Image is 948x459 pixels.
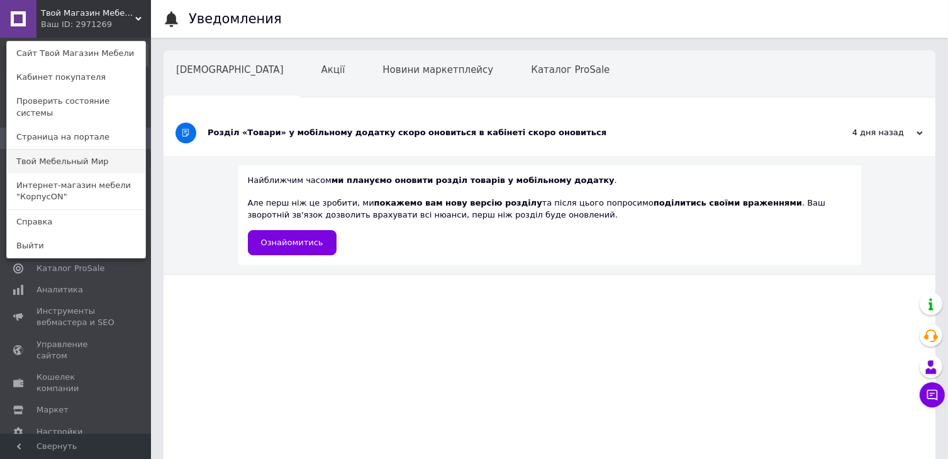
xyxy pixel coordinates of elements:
b: поділитись своїми враженнями [654,198,802,207]
span: Настройки [36,426,82,438]
div: 4 дня назад [797,127,923,138]
a: Выйти [7,234,145,258]
span: Акції [321,64,345,75]
a: Твой Мебельный Мир [7,150,145,174]
span: Новини маркетплейсу [382,64,493,75]
span: Инструменты вебмастера и SEO [36,306,116,328]
div: Найближчим часом . Але перш ніж це зробити, ми та після цього попросимо . Ваш зворотній зв'язок д... [248,175,852,255]
span: Каталог ProSale [36,263,104,274]
a: Справка [7,210,145,234]
span: [DEMOGRAPHIC_DATA] [176,64,284,75]
b: ми плануємо оновити розділ товарів у мобільному додатку [332,175,615,185]
a: Сайт Твой Магазин Мебели [7,41,145,65]
span: Маркет [36,404,69,416]
span: Каталог ProSale [531,64,610,75]
a: Кабинет покупателя [7,65,145,89]
span: Аналитика [36,284,83,296]
a: Страница на портале [7,125,145,149]
span: Кошелек компании [36,372,116,394]
span: Твой Магазин Мебели [41,8,135,19]
div: Розділ «Товари» у мобільному додатку скоро оновиться в кабінеті скоро оновиться [208,127,797,138]
h1: Уведомления [189,11,282,26]
button: Чат с покупателем [920,382,945,407]
a: Интернет-магазин мебели "КорпусON" [7,174,145,209]
span: Ознайомитись [261,238,323,247]
b: покажемо вам нову версію розділу [374,198,542,207]
div: Ваш ID: 2971269 [41,19,94,30]
a: Ознайомитись [248,230,337,255]
span: Управление сайтом [36,339,116,362]
a: Проверить состояние системы [7,89,145,124]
